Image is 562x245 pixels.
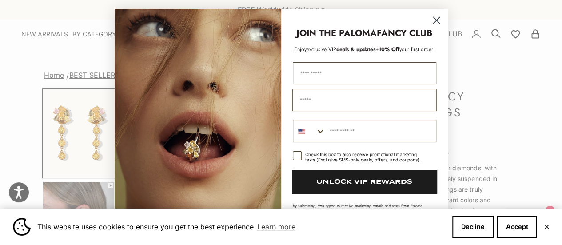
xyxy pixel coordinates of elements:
[307,45,375,53] span: deals & updates
[375,45,435,53] span: + your first order!
[13,218,31,236] img: Cookie banner
[543,224,549,229] button: Close
[298,128,305,135] img: United States
[293,203,436,223] p: By submitting, you agree to receive marketing emails and texts from Paloma Diamonds. Msg rates ma...
[296,27,377,40] strong: JOIN THE PALOMA
[292,170,437,194] button: UNLOCK VIP REWARDS
[497,216,537,238] button: Accept
[293,120,325,142] button: Search Countries
[305,152,426,162] div: Check this box to also receive promotional marketing texts (Exclusive SMS-only deals, offers, and...
[325,120,436,142] input: Phone Number
[377,27,432,40] strong: FANCY CLUB
[429,12,444,28] button: Close dialog
[115,9,281,237] img: Loading...
[452,216,494,238] button: Decline
[256,220,297,233] a: Learn more
[379,45,399,53] span: 10% Off
[37,220,445,233] span: This website uses cookies to ensure you get the best experience.
[294,45,307,53] span: Enjoy
[293,62,436,84] input: First Name
[292,89,437,111] input: Email
[307,45,336,53] span: exclusive VIP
